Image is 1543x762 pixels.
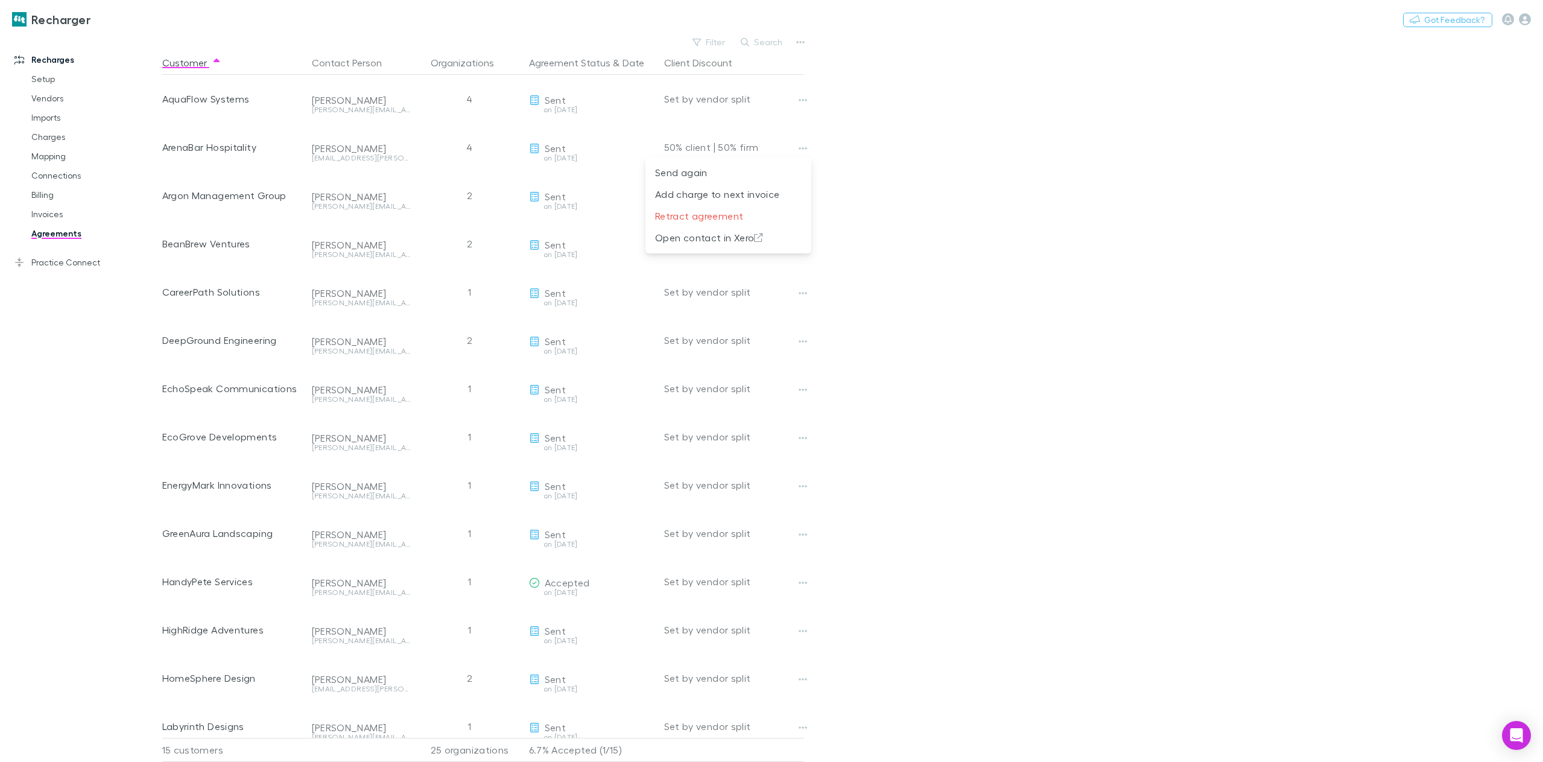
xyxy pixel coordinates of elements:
a: Open contact in Xero [645,230,811,242]
li: Retract agreement [645,205,811,227]
li: Open contact in Xero [645,227,811,249]
p: Open contact in Xero [655,230,802,245]
p: Send again [655,165,802,180]
div: Open Intercom Messenger [1502,721,1531,750]
p: Add charge to next invoice [655,187,802,202]
li: Send again [645,162,811,183]
li: Add charge to next invoice [645,183,811,205]
p: Retract agreement [655,209,802,223]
